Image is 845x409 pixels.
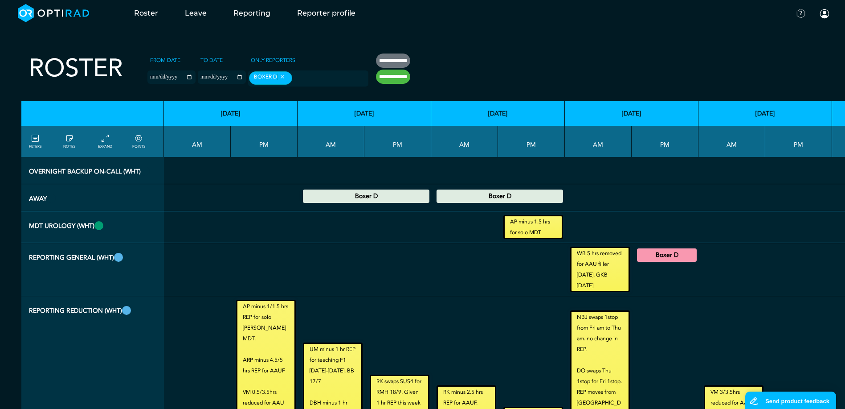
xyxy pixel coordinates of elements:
[298,126,364,157] th: AM
[571,248,629,291] small: WB 5 hrs removed for AAU filler [DATE]. GKB [DATE]
[98,133,112,149] a: collapse/expand entries
[21,211,164,243] th: MDT UROLOGY (WHT)
[431,101,565,126] th: [DATE]
[505,216,562,238] small: AP minus 1.5 hrs for solo MDT
[304,191,428,202] summary: Boxer D
[698,126,765,157] th: AM
[132,133,145,149] a: collapse/expand expected points
[294,74,339,83] input: null
[164,126,231,157] th: AM
[298,101,431,126] th: [DATE]
[637,248,697,262] div: General CT/MRI Urology/General MRI 13:00 - 16:30
[63,133,75,149] a: show/hide notes
[277,74,287,80] button: Remove item: '4413a17f-29b3-49f9-b051-c1d5185a5488'
[29,133,41,149] a: FILTERS
[21,184,164,211] th: Away
[565,101,698,126] th: [DATE]
[565,126,632,157] th: AM
[147,54,183,67] label: From date
[632,126,698,157] th: PM
[638,250,695,260] summary: Boxer D
[231,126,298,157] th: PM
[198,54,225,67] label: To date
[765,126,832,157] th: PM
[303,190,429,203] div: Annual Leave 00:00 - 23:59
[21,243,164,296] th: REPORTING GENERAL (WHT)
[21,157,164,184] th: Overnight backup on-call (WHT)
[498,126,565,157] th: PM
[164,101,298,126] th: [DATE]
[431,126,498,157] th: AM
[364,126,431,157] th: PM
[18,4,90,22] img: brand-opti-rad-logos-blue-and-white-d2f68631ba2948856bd03f2d395fb146ddc8fb01b4b6e9315ea85fa773367...
[437,190,563,203] div: Annual Leave 00:00 - 23:59
[249,71,292,85] div: Boxer D
[29,54,123,83] h2: Roster
[438,191,562,202] summary: Boxer D
[248,54,298,67] label: Only Reporters
[698,101,832,126] th: [DATE]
